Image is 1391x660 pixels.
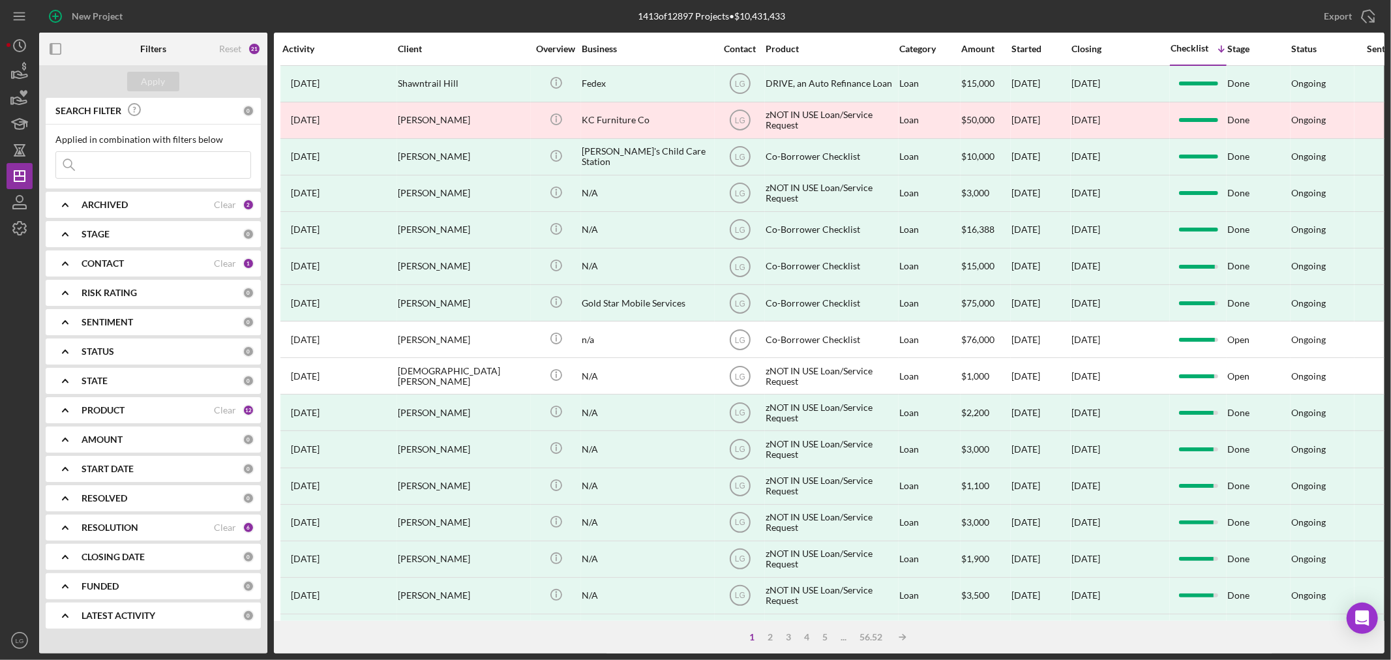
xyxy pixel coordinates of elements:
div: [DATE] [1011,469,1070,503]
div: 2 [762,632,780,642]
time: 2023-05-04 16:13 [291,481,320,491]
div: [DATE] [1071,408,1100,418]
div: [PERSON_NAME] [398,140,528,174]
time: 2024-01-18 19:53 [291,298,320,308]
div: [PERSON_NAME] [398,469,528,503]
div: 0 [243,228,254,240]
div: N/A [582,505,712,540]
b: SEARCH FILTER [55,106,121,116]
div: Done [1227,213,1290,247]
div: $3,500 [961,578,1010,613]
div: 1 [743,632,762,642]
div: [DATE] [1011,140,1070,174]
div: DRIVE, an Auto Refinance Loan [766,67,896,101]
div: New Project [72,3,123,29]
div: 0 [243,551,254,563]
div: [PERSON_NAME]'s Child Care Station [582,140,712,174]
text: LG [734,189,745,198]
div: Category [899,44,960,54]
div: Loan [899,359,960,393]
div: N/A [582,176,712,211]
button: LG [7,627,33,653]
b: SENTIMENT [82,317,133,327]
div: zNOT IN USE Loan/Service Request [766,578,896,613]
div: Co-Borrower Checklist [766,249,896,284]
text: LG [734,262,745,271]
div: Done [1227,542,1290,577]
div: 0 [243,580,254,592]
div: Done [1227,505,1290,540]
div: 0 [243,346,254,357]
time: 2023-02-02 19:31 [291,408,320,418]
div: Co-Borrower Checklist [766,140,896,174]
div: Loan [899,542,960,577]
div: [DATE] [1071,554,1100,564]
time: 2024-02-09 22:45 [291,335,320,345]
div: 0 [243,610,254,622]
div: $3,000 [961,432,1010,466]
div: [DATE] [1011,359,1070,393]
div: N/A [582,469,712,503]
div: [DATE] [1071,517,1100,528]
div: [DATE] [1011,322,1070,357]
time: [DATE] [1071,334,1100,345]
div: 12 [243,404,254,416]
div: Family Affair Events [582,615,712,650]
div: 0 [243,434,254,445]
div: zNOT IN USE Loan/Service Request [766,395,896,430]
div: Done [1227,469,1290,503]
div: Stage [1227,44,1290,54]
div: Overview [531,44,580,54]
div: $1,100 [961,469,1010,503]
b: STATUS [82,346,114,357]
div: [PERSON_NAME] [398,176,528,211]
div: N/A [582,578,712,613]
div: 3 [780,632,798,642]
div: Ongoing [1291,408,1326,418]
div: [DATE] [1071,590,1100,601]
div: Loan [899,469,960,503]
div: Checklist [1171,43,1208,53]
div: Open [1227,359,1290,393]
div: Ongoing [1291,371,1326,382]
div: Done [1227,67,1290,101]
div: Ongoing [1291,188,1326,198]
b: CONTACT [82,258,124,269]
div: [DATE] [1071,261,1100,271]
text: LG [734,80,745,89]
div: [PERSON_NAME] [398,249,528,284]
time: 2022-11-09 14:41 [291,371,320,382]
div: Ongoing [1291,517,1326,528]
div: [DATE] [1011,395,1070,430]
div: Done [1227,103,1290,138]
div: Clear [214,522,236,533]
div: $16,388 [961,213,1010,247]
div: [DATE] [1011,103,1070,138]
div: Clear [214,200,236,210]
time: 2023-05-18 00:32 [291,517,320,528]
div: Loan [899,432,960,466]
div: Activity [282,44,396,54]
div: [DATE] [1011,67,1070,101]
div: [DATE] [1011,505,1070,540]
div: 1413 of 12897 Projects • $10,431,433 [638,11,786,22]
div: Closing [1071,44,1169,54]
div: [DATE] [1011,249,1070,284]
div: Fedex [582,67,712,101]
div: n/a [582,322,712,357]
div: [DATE] [1011,542,1070,577]
time: 2022-12-05 15:58 [291,115,320,125]
b: STAGE [82,229,110,239]
time: 2023-05-01 16:06 [291,151,320,162]
text: LG [734,445,745,455]
div: Ongoing [1291,481,1326,491]
b: AMOUNT [82,434,123,445]
b: STATE [82,376,108,386]
div: 0 [243,287,254,299]
div: Started [1011,44,1070,54]
div: Ongoing [1291,115,1326,125]
div: Loan [899,505,960,540]
div: $1,500 [961,615,1010,650]
div: Gold Star Mobile Services [582,286,712,320]
time: [DATE] [1071,370,1100,382]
